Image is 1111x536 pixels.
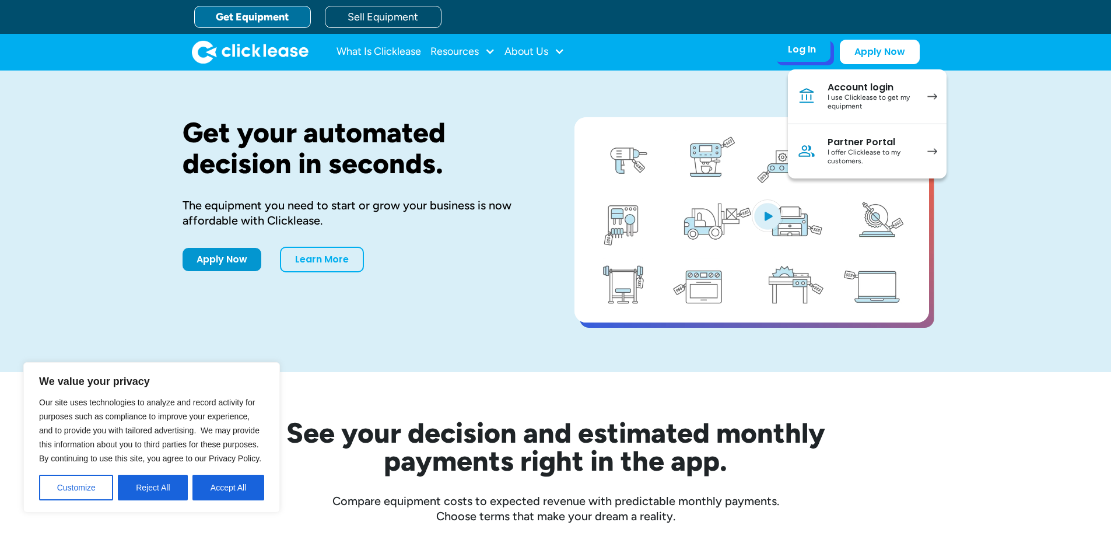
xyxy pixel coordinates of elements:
[280,247,364,272] a: Learn More
[192,40,309,64] img: Clicklease logo
[118,475,188,500] button: Reject All
[927,148,937,155] img: arrow
[192,40,309,64] a: home
[192,475,264,500] button: Accept All
[23,362,280,513] div: We value your privacy
[39,475,113,500] button: Customize
[229,419,882,475] h2: See your decision and estimated monthly payments right in the app.
[430,40,495,64] div: Resources
[504,40,565,64] div: About Us
[788,124,947,178] a: Partner PortalI offer Clicklease to my customers.
[788,69,947,124] a: Account loginI use Clicklease to get my equipment
[797,142,816,160] img: Person icon
[752,199,783,232] img: Blue play button logo on a light blue circular background
[183,117,537,179] h1: Get your automated decision in seconds.
[194,6,311,28] a: Get Equipment
[828,148,916,166] div: I offer Clicklease to my customers.
[574,117,929,323] a: open lightbox
[325,6,441,28] a: Sell Equipment
[39,398,261,463] span: Our site uses technologies to analyze and record activity for purposes such as compliance to impr...
[39,374,264,388] p: We value your privacy
[337,40,421,64] a: What Is Clicklease
[828,136,916,148] div: Partner Portal
[788,44,816,55] div: Log In
[828,93,916,111] div: I use Clicklease to get my equipment
[828,82,916,93] div: Account login
[927,93,937,100] img: arrow
[183,493,929,524] div: Compare equipment costs to expected revenue with predictable monthly payments. Choose terms that ...
[840,40,920,64] a: Apply Now
[797,87,816,106] img: Bank icon
[183,198,537,228] div: The equipment you need to start or grow your business is now affordable with Clicklease.
[788,69,947,178] nav: Log In
[183,248,261,271] a: Apply Now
